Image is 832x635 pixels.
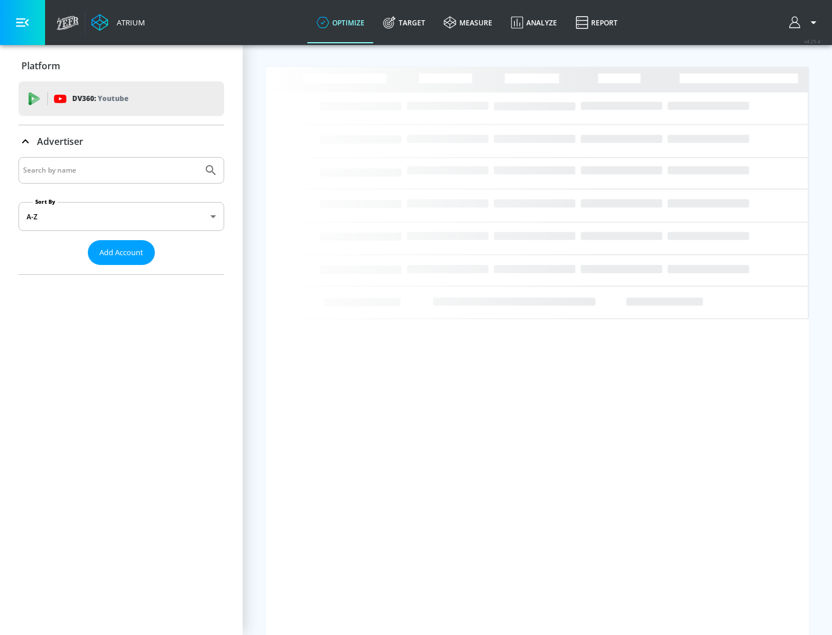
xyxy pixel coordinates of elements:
[804,38,820,44] span: v 4.25.4
[98,92,128,104] p: Youtube
[33,198,58,206] label: Sort By
[37,135,83,148] p: Advertiser
[18,157,224,274] div: Advertiser
[18,125,224,158] div: Advertiser
[307,2,374,43] a: optimize
[112,17,145,28] div: Atrium
[18,265,224,274] nav: list of Advertiser
[18,202,224,231] div: A-Z
[502,2,566,43] a: Analyze
[434,2,502,43] a: measure
[566,2,627,43] a: Report
[18,50,224,82] div: Platform
[18,81,224,116] div: DV360: Youtube
[21,59,60,72] p: Platform
[88,240,155,265] button: Add Account
[99,246,143,259] span: Add Account
[72,92,128,105] p: DV360:
[23,163,198,178] input: Search by name
[91,14,145,31] a: Atrium
[374,2,434,43] a: Target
